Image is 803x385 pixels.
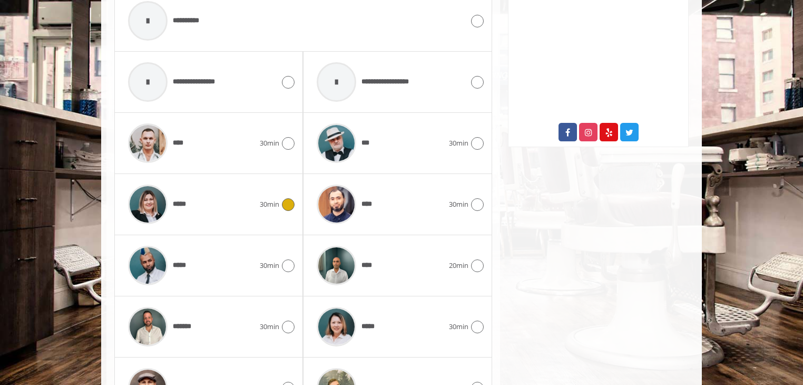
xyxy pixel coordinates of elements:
span: 30min [449,138,468,149]
span: 30min [260,321,279,332]
span: 30min [260,138,279,149]
span: 30min [449,199,468,210]
span: 30min [260,260,279,271]
span: 20min [449,260,468,271]
span: 30min [449,321,468,332]
span: 30min [260,199,279,210]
